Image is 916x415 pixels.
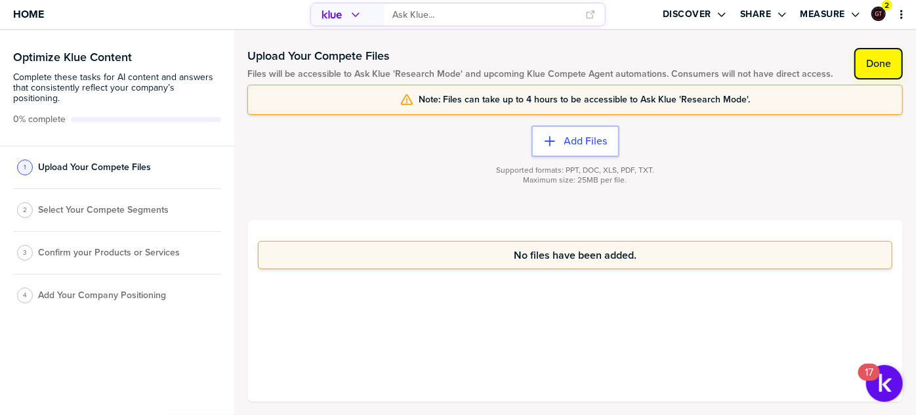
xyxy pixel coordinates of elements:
[23,290,27,300] span: 4
[564,135,608,148] label: Add Files
[13,9,44,20] span: Home
[23,205,27,215] span: 2
[870,5,887,22] a: Edit Profile
[865,372,873,389] div: 17
[854,48,903,79] button: Done
[885,1,890,11] span: 2
[13,114,66,125] span: Active
[531,125,619,157] button: Add Files
[38,205,169,215] span: Select Your Compete Segments
[514,250,636,261] span: No files have been added.
[38,162,151,173] span: Upload Your Compete Files
[392,4,577,26] input: Ask Klue...
[419,95,750,105] span: Note: Files can take up to 4 hours to be accessible to Ask Klue 'Research Mode'.
[38,248,180,258] span: Confirm your Products or Services
[24,162,26,172] span: 1
[247,69,833,79] span: Files will be accessible to Ask Klue 'Research Mode' and upcoming Klue Compete Agent automations....
[13,72,221,104] span: Complete these tasks for AI content and answers that consistently reflect your company’s position...
[524,175,627,185] span: Maximum size: 25MB per file.
[871,7,886,21] div: Graham Tutti
[496,165,654,175] span: Supported formats: PPT, DOC, XLS, PDF, TXT.
[38,290,166,301] span: Add Your Company Positioning
[247,48,833,64] h1: Upload Your Compete Files
[866,57,891,70] label: Done
[663,9,711,20] label: Discover
[740,9,772,20] label: Share
[866,365,903,402] button: Open Resource Center, 17 new notifications
[801,9,846,20] label: Measure
[873,8,885,20] img: ee1355cada6433fc92aa15fbfe4afd43-sml.png
[23,248,27,257] span: 3
[13,51,221,63] h3: Optimize Klue Content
